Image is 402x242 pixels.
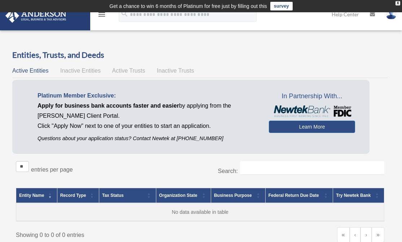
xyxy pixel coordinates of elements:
h3: Entities, Trusts, and Deeds [12,49,388,61]
img: Anderson Advisors Platinum Portal [3,9,69,23]
th: Business Purpose: Activate to sort [211,188,265,203]
a: survey [270,2,293,10]
span: Active Entities [12,68,48,74]
th: Record Type: Activate to sort [57,188,99,203]
p: by applying from the [PERSON_NAME] Client Portal. [38,101,258,121]
p: Click "Apply Now" next to one of your entities to start an application. [38,121,258,131]
th: Organization State: Activate to sort [156,188,211,203]
a: menu [97,13,106,19]
a: Learn More [269,121,355,133]
span: Federal Return Due Date [268,193,319,198]
img: User Pic [386,9,397,20]
td: No data available in table [16,203,384,221]
span: Apply for business bank accounts faster and easier [38,103,179,109]
div: Try Newtek Bank [336,191,373,200]
span: Record Type [60,193,86,198]
i: menu [97,10,106,19]
span: In Partnership With... [269,91,355,102]
p: Questions about your application status? Contact Newtek at [PHONE_NUMBER] [38,134,258,143]
span: Active Trusts [112,68,145,74]
label: Search: [218,168,238,174]
th: Tax Status: Activate to sort [99,188,156,203]
img: NewtekBankLogoSM.png [272,105,351,117]
span: Inactive Trusts [157,68,194,74]
p: Platinum Member Exclusive: [38,91,258,101]
th: Try Newtek Bank : Activate to sort [333,188,384,203]
span: Entity Name [19,193,44,198]
th: Federal Return Due Date: Activate to sort [265,188,333,203]
span: Inactive Entities [60,68,101,74]
span: Business Purpose [214,193,252,198]
div: close [396,1,400,5]
span: Organization State [159,193,197,198]
div: Get a chance to win 6 months of Platinum for free just by filling out this [109,2,267,10]
th: Entity Name: Activate to remove sorting [16,188,57,203]
label: entries per page [31,167,73,173]
span: Tax Status [102,193,124,198]
i: search [121,10,128,18]
div: Showing 0 to 0 of 0 entries [16,227,195,240]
